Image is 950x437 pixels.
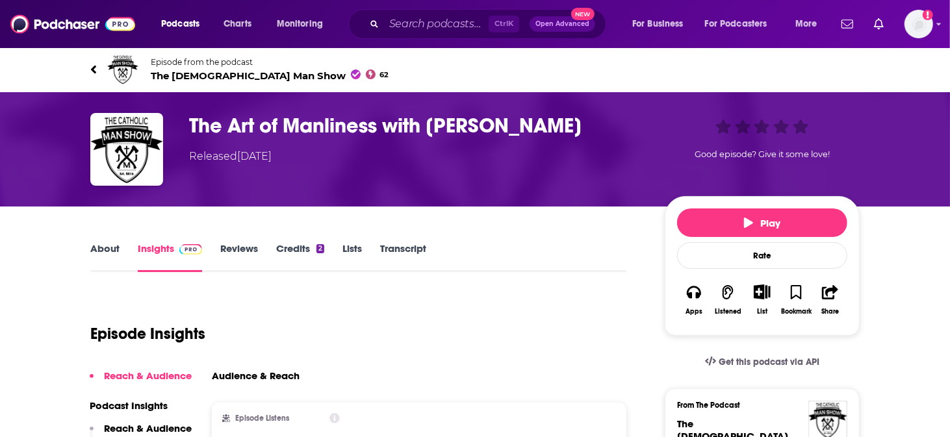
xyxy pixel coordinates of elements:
[745,276,779,323] div: Show More ButtonList
[90,369,192,393] button: Reach & Audience
[781,308,812,316] div: Bookmark
[316,244,324,253] div: 2
[869,13,889,35] a: Show notifications dropdown
[571,8,595,20] span: New
[489,16,519,32] span: Ctrl K
[677,208,847,237] button: Play
[632,15,684,33] span: For Business
[623,14,700,34] button: open menu
[719,356,819,368] span: Get this podcast via API
[212,369,300,382] h3: Audience & Reach
[90,54,860,85] a: The Catholic Man ShowEpisode from the podcastThe [DEMOGRAPHIC_DATA] Man Show62
[161,15,199,33] span: Podcasts
[384,14,489,34] input: Search podcasts, credits, & more...
[695,346,830,378] a: Get this podcast via API
[90,113,163,186] img: The Art of Manliness with Brett McKay
[342,242,362,272] a: Lists
[276,242,324,272] a: Credits2
[104,422,192,434] p: Reach & Audience
[90,242,120,272] a: About
[795,15,817,33] span: More
[151,69,389,82] span: The [DEMOGRAPHIC_DATA] Man Show
[107,54,138,85] img: The Catholic Man Show
[380,242,426,272] a: Transcript
[235,414,289,423] h2: Episode Listens
[749,284,775,299] button: Show More Button
[90,399,192,412] p: Podcast Insights
[786,14,834,34] button: open menu
[697,14,786,34] button: open menu
[361,9,619,39] div: Search podcasts, credits, & more...
[535,21,589,27] span: Open Advanced
[705,15,767,33] span: For Podcasters
[686,308,702,316] div: Apps
[179,244,202,255] img: Podchaser Pro
[677,242,847,269] div: Rate
[152,14,216,34] button: open menu
[220,242,258,272] a: Reviews
[757,307,767,316] div: List
[189,113,644,138] h3: The Art of Manliness with Brett McKay
[224,15,251,33] span: Charts
[905,10,933,38] img: User Profile
[814,276,847,323] button: Share
[677,276,711,323] button: Apps
[779,276,813,323] button: Bookmark
[277,15,323,33] span: Monitoring
[836,13,858,35] a: Show notifications dropdown
[104,369,192,382] p: Reach & Audience
[268,14,340,34] button: open menu
[695,149,830,159] span: Good episode? Give it some love!
[138,242,202,272] a: InsightsPodchaser Pro
[905,10,933,38] span: Logged in as TESSWOODSPR
[10,12,135,36] img: Podchaser - Follow, Share and Rate Podcasts
[530,16,595,32] button: Open AdvancedNew
[677,401,837,410] h3: From The Podcast
[379,72,389,78] span: 62
[905,10,933,38] button: Show profile menu
[215,14,259,34] a: Charts
[744,217,781,229] span: Play
[90,324,205,343] h1: Episode Insights
[711,276,745,323] button: Listened
[715,308,741,316] div: Listened
[923,10,933,20] svg: Add a profile image
[821,308,839,316] div: Share
[189,149,272,164] div: Released [DATE]
[151,57,389,67] span: Episode from the podcast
